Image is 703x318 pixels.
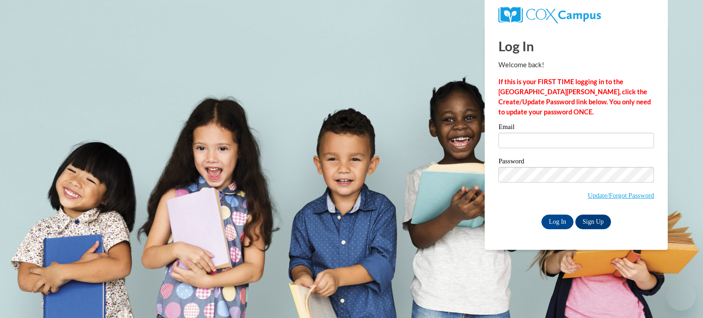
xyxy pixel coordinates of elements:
[498,37,654,55] h1: Log In
[498,7,601,23] img: COX Campus
[498,158,654,167] label: Password
[498,7,654,23] a: COX Campus
[541,215,573,229] input: Log In
[575,215,611,229] a: Sign Up
[498,78,651,116] strong: If this is your FIRST TIME logging in to the [GEOGRAPHIC_DATA][PERSON_NAME], click the Create/Upd...
[666,281,696,311] iframe: Button to launch messaging window
[498,124,654,133] label: Email
[588,192,654,199] a: Update/Forgot Password
[498,60,654,70] p: Welcome back!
